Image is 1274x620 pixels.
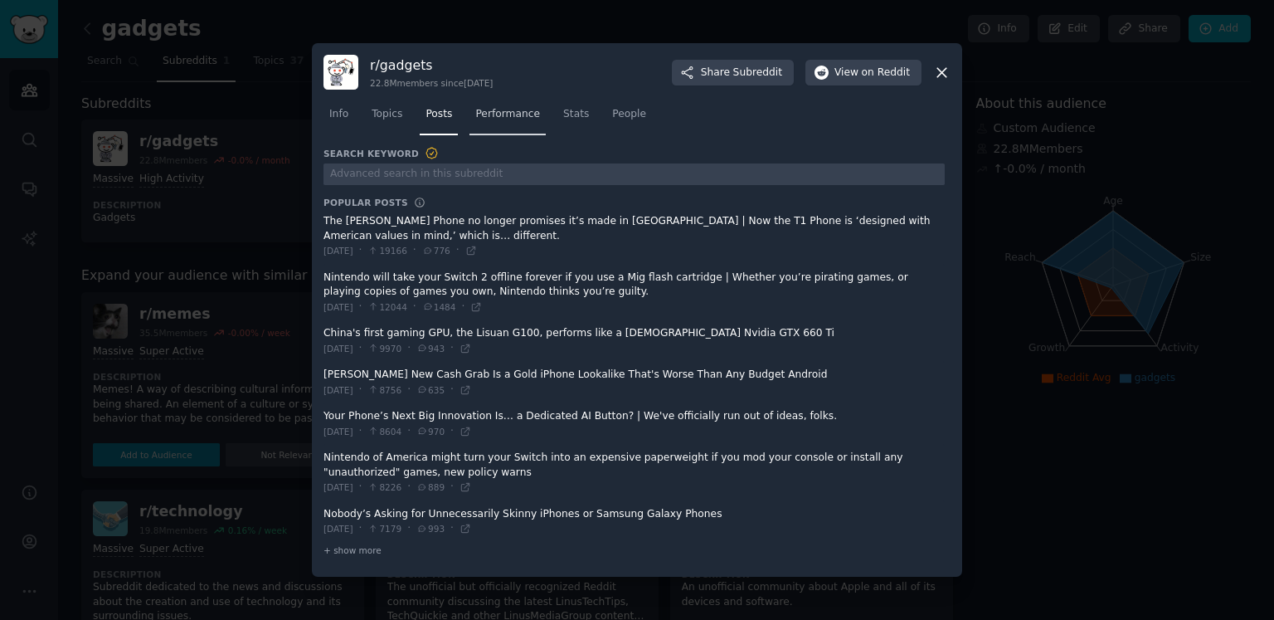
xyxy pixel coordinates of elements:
span: · [450,383,454,398]
span: [DATE] [323,343,353,354]
span: People [612,107,646,122]
span: Topics [372,107,402,122]
div: 22.8M members since [DATE] [370,77,493,89]
span: · [456,243,460,258]
span: · [450,480,454,495]
span: · [359,243,362,258]
a: Info [323,101,354,135]
span: · [407,383,411,398]
span: · [359,521,362,536]
input: Advanced search in this subreddit [323,164,945,186]
span: 970 [416,426,445,437]
span: 635 [416,384,445,396]
span: · [359,383,362,398]
span: 889 [416,481,445,493]
a: Performance [469,101,546,135]
span: [DATE] [323,426,353,437]
span: 943 [416,343,445,354]
span: · [450,341,454,356]
span: 9970 [367,343,401,354]
a: Stats [557,101,595,135]
span: 8756 [367,384,401,396]
span: 8226 [367,481,401,493]
span: 993 [416,523,445,535]
span: · [359,424,362,439]
h3: r/ gadgets [370,56,493,74]
span: [DATE] [323,301,353,313]
img: gadgets [323,55,358,90]
span: Info [329,107,348,122]
span: 776 [422,245,450,256]
span: · [359,341,362,356]
span: [DATE] [323,481,353,493]
span: 12044 [367,301,406,313]
span: 1484 [422,301,456,313]
span: 8604 [367,426,401,437]
span: · [407,521,411,536]
span: Stats [563,107,589,122]
span: [DATE] [323,245,353,256]
a: Posts [420,101,458,135]
span: Performance [475,107,540,122]
span: · [450,424,454,439]
span: + show more [323,544,382,556]
h3: Search Keyword [323,146,440,161]
span: · [461,300,464,315]
span: Subreddit [733,66,782,81]
span: · [413,300,416,315]
button: Viewon Reddit [805,60,921,86]
button: ShareSubreddit [672,60,794,86]
span: 7179 [367,523,401,535]
span: [DATE] [323,523,353,535]
span: Posts [425,107,452,122]
span: · [450,521,454,536]
span: · [413,243,416,258]
span: [DATE] [323,384,353,396]
h3: Popular Posts [323,197,408,208]
span: · [407,480,411,495]
span: Share [701,66,782,81]
span: on Reddit [862,66,910,81]
span: · [407,424,411,439]
span: 19166 [367,245,406,256]
span: · [359,300,362,315]
span: · [407,341,411,356]
span: · [359,480,362,495]
a: Topics [366,101,408,135]
span: View [834,66,910,81]
a: People [606,101,652,135]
